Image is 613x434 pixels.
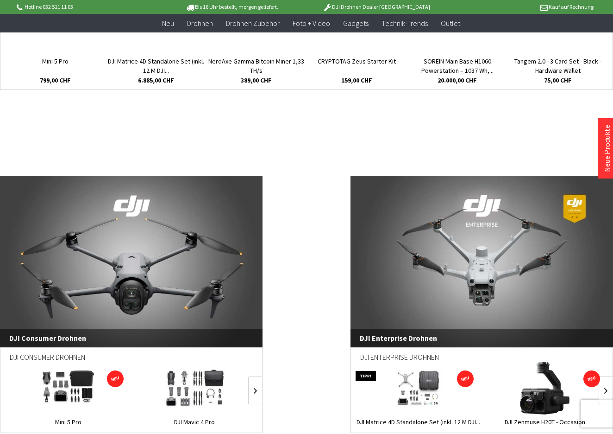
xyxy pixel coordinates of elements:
img: DJI Mavic 4 Pro [159,362,230,415]
a: DJI Matrice 4D Standalone Set (inkl. 12 M DJI... [106,57,206,75]
a: Mini 5 Pro [5,57,106,75]
img: Mini 5 Pro [29,362,108,415]
a: NerdAxe Gamma Bitcoin Miner 1,33 TH/s [206,57,306,75]
a: Technik-Trends [375,14,434,33]
span: 799,00 CHF [40,76,71,85]
a: Neue Produkte [602,125,612,172]
img: DJI Zenmuse H20T - Occasion [518,362,571,415]
p: Hotline 032 511 11 03 [15,1,159,13]
span: Outlet [441,19,460,28]
span: Technik-Trends [382,19,428,28]
span: 389,00 CHF [241,76,272,85]
span: Drohnen [187,19,213,28]
a: SOREIN Main Base H1060 Powerstation – 1037 Wh,... [407,57,507,75]
a: Gadgets [337,14,375,33]
a: DJI Enterprise Drohnen [350,176,613,347]
a: Foto + Video [286,14,337,33]
span: 20.000,00 CHF [438,76,477,85]
span: Drohnen Zubehör [226,19,280,28]
a: Drohnen [181,14,219,33]
span: DJI Enterprise Drohnen [350,329,613,347]
div: DJI Consumer Drohnen [10,348,253,373]
p: DJI Drohnen Dealer [GEOGRAPHIC_DATA] [304,1,449,13]
span: 159,00 CHF [341,76,372,85]
span: 6.885,00 CHF [138,76,174,85]
div: DJI Enterprise Drohnen [360,348,603,373]
a: Drohnen Zubehör [219,14,286,33]
span: Foto + Video [293,19,330,28]
a: CRYPTOTAG Zeus Starter Kit [306,57,407,75]
span: Gadgets [343,19,369,28]
span: 75,00 CHF [544,76,572,85]
span: Neu [162,19,174,28]
a: Tangem 2.0 - 3 Card Set - Black - Hardware Wallet [507,57,608,75]
a: Outlet [434,14,467,33]
img: DJI Matrice 4D Standalone Set (inkl. 12 M DJI Care Enterprise Plus) [382,362,455,415]
a: Neu [156,14,181,33]
p: Kauf auf Rechnung [449,1,593,13]
p: Bis 16 Uhr bestellt, morgen geliefert. [159,1,304,13]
